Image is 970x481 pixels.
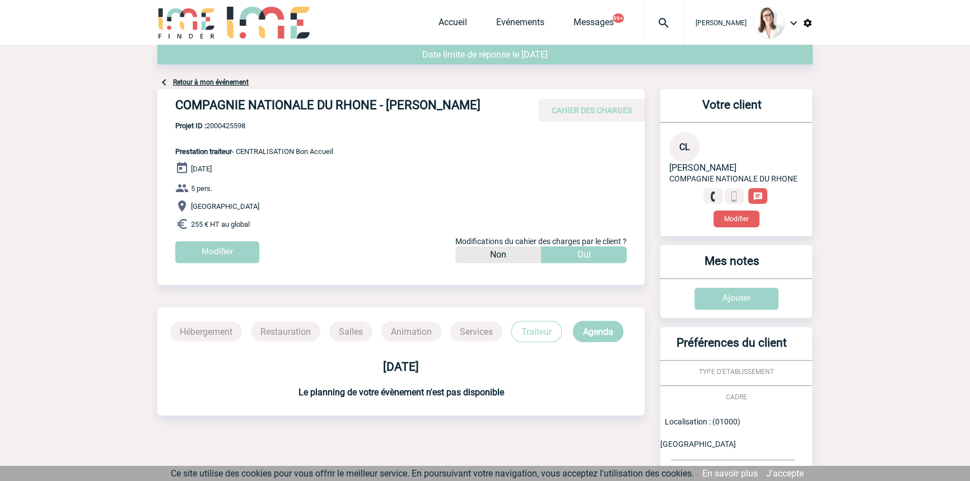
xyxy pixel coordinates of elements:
img: chat-24-px-w.png [753,192,763,202]
a: Retour à mon événement [173,78,249,86]
span: TYPE D'ETABLISSEMENT [699,368,774,376]
span: 255 € HT au global [191,220,250,228]
p: Restauration [251,321,320,342]
p: Non [490,246,506,263]
span: CAHIER DES CHARGES [552,106,632,115]
span: [DATE] [191,165,212,173]
p: Hébergement [170,321,242,342]
p: Salles [329,321,372,342]
a: En savoir plus [702,468,758,479]
span: CADRE [726,393,747,401]
span: - CENTRALISATION Bon Accueil [175,147,333,156]
h4: COMPAGNIE NATIONALE DU RHONE - [PERSON_NAME] [175,98,511,117]
a: Messages [573,17,614,32]
a: Accueil [439,17,467,32]
b: [DATE] [383,360,419,373]
span: [PERSON_NAME] [669,162,736,173]
span: Localisation : (01000) [GEOGRAPHIC_DATA] [660,417,740,449]
span: [GEOGRAPHIC_DATA] [191,202,259,211]
span: Modifications du cahier des charges par le client ? [455,237,627,246]
h3: Votre client [665,98,799,122]
span: COMPAGNIE NATIONALE DU RHONE [669,174,798,183]
span: Ce site utilise des cookies pour vous offrir le meilleur service. En poursuivant votre navigation... [171,468,694,479]
p: Services [450,321,502,342]
a: J'accepte [766,468,804,479]
input: Modifier [175,241,259,263]
span: 2000425598 [175,122,333,130]
button: Modifier [713,211,759,227]
span: CL [679,142,690,152]
span: [PERSON_NAME] [696,19,747,27]
p: Animation [381,321,441,342]
img: fixe.png [708,192,718,202]
span: 5 pers. [191,184,212,193]
img: portable.png [729,192,739,202]
h3: Mes notes [665,254,799,278]
img: IME-Finder [157,7,216,39]
h3: Préférences du client [665,336,799,360]
a: Evénements [496,17,544,32]
span: Date limite de réponse le [DATE] [422,49,548,60]
span: Prestation traiteur [175,147,232,156]
p: Oui [577,246,591,263]
b: Projet ID : [175,122,206,130]
input: Ajouter [694,288,778,310]
button: 99+ [613,13,624,23]
h3: Le planning de votre évènement n'est pas disponible [157,387,645,398]
p: Agenda [573,321,623,342]
p: Traiteur [511,321,562,342]
img: 122719-0.jpg [753,7,785,39]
